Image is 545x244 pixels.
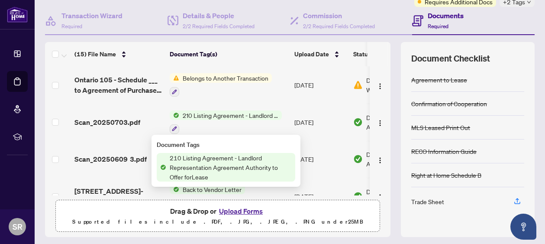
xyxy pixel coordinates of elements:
[74,49,116,59] span: (15) File Name
[170,205,265,217] span: Drag & Drop or
[353,49,371,59] span: Status
[56,200,380,232] span: Drag & Drop orUpload FormsSupported files include .PDF, .JPG, .JPEG, .PNG under25MB
[74,154,147,164] span: Scan_20250609 3.pdf
[373,115,387,129] button: Logo
[179,111,282,120] span: 210 Listing Agreement - Landlord Representation Agreement Authority to Offer forLease
[61,217,374,227] p: Supported files include .PDF, .JPG, .JPEG, .PNG under 25 MB
[294,49,329,59] span: Upload Date
[61,23,82,29] span: Required
[373,152,387,166] button: Logo
[366,113,420,132] span: Document Approved
[170,185,179,194] img: Status Icon
[377,83,384,90] img: Logo
[353,80,363,90] img: Document Status
[353,154,363,164] img: Document Status
[291,141,350,178] td: [DATE]
[428,23,448,29] span: Required
[179,73,272,83] span: Belongs to Another Transaction
[373,78,387,92] button: Logo
[157,163,166,172] img: Status Icon
[291,66,350,104] td: [DATE]
[170,73,179,83] img: Status Icon
[411,170,481,180] div: Right at Home Schedule B
[183,10,255,21] h4: Details & People
[510,214,536,240] button: Open asap
[170,111,282,134] button: Status Icon210 Listing Agreement - Landlord Representation Agreement Authority to Offer forLease
[166,153,295,182] span: 210 Listing Agreement - Landlord Representation Agreement Authority to Offer forLease
[377,194,384,201] img: Logo
[183,23,255,29] span: 2/2 Required Fields Completed
[13,221,23,233] span: SR
[166,42,291,66] th: Document Tag(s)
[411,99,487,108] div: Confirmation of Cooperation
[411,52,490,65] span: Document Checklist
[411,75,467,85] div: Agreement to Lease
[353,192,363,201] img: Document Status
[428,10,464,21] h4: Documents
[303,10,375,21] h4: Commission
[366,187,420,206] span: Document Approved
[303,23,375,29] span: 2/2 Required Fields Completed
[74,186,163,207] span: [STREET_ADDRESS]-BTV.pdf
[61,10,123,21] h4: Transaction Wizard
[373,189,387,203] button: Logo
[179,185,245,194] span: Back to Vendor Letter
[377,120,384,127] img: Logo
[216,205,265,217] button: Upload Forms
[7,7,28,23] img: logo
[377,157,384,164] img: Logo
[170,111,179,120] img: Status Icon
[350,42,423,66] th: Status
[291,178,350,215] td: [DATE]
[366,150,420,169] span: Document Approved
[411,123,470,132] div: MLS Leased Print Out
[74,117,140,127] span: Scan_20250703.pdf
[170,73,272,97] button: Status IconBelongs to Another Transaction
[411,146,477,156] div: RECO Information Guide
[157,140,295,150] div: Document Tags
[366,75,420,94] span: Document Needs Work
[74,75,163,95] span: Ontario 105 - Schedule ___ to Agreement of Purchase and Sale.pdf
[353,117,363,127] img: Document Status
[291,42,350,66] th: Upload Date
[291,104,350,141] td: [DATE]
[411,197,444,206] div: Trade Sheet
[71,42,166,66] th: (15) File Name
